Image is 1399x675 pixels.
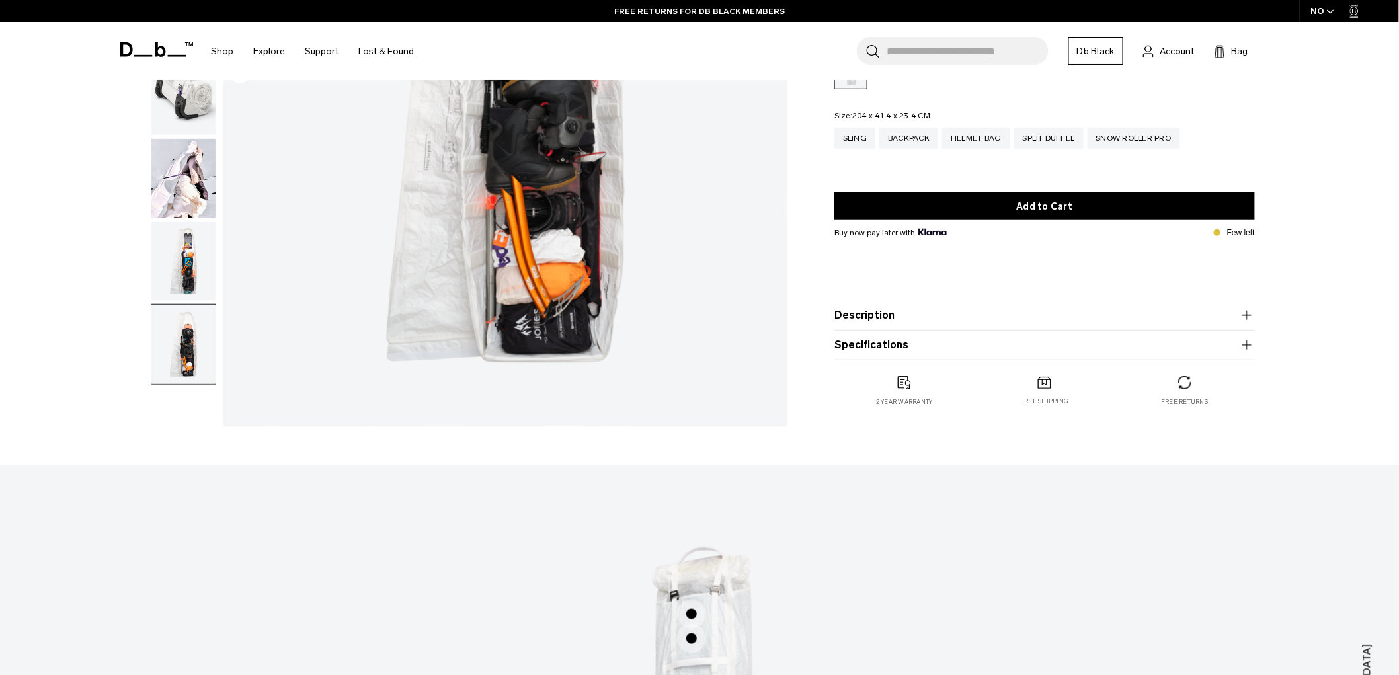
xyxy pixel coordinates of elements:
[1088,128,1180,149] a: Snow Roller Pro
[151,221,216,302] button: Weigh_Lighter_Snow_Roller_Pro_127L_6.png
[834,192,1255,220] button: Add to Cart
[834,337,1255,353] button: Specifications
[1215,43,1248,59] button: Bag
[852,111,930,120] span: 204 x 41.4 x 23.4 CM
[201,22,424,80] nav: Main Navigation
[230,63,250,85] button: Previous slide
[615,5,785,17] a: FREE RETURNS FOR DB BLACK MEMBERS
[253,28,285,75] a: Explore
[1227,227,1255,239] p: Few left
[834,112,930,120] legend: Size:
[1020,397,1068,407] p: Free shipping
[1232,44,1248,58] span: Bag
[1162,397,1209,407] p: Free returns
[358,28,414,75] a: Lost & Found
[834,227,947,239] span: Buy now pay later with
[151,138,216,219] button: Weigh Lighter Snow Roller Pro 127L Aurora
[1143,43,1195,59] a: Account
[834,307,1255,323] button: Description
[942,128,1010,149] a: Helmet Bag
[211,28,233,75] a: Shop
[305,28,339,75] a: Support
[918,229,947,235] img: {"height" => 20, "alt" => "Klarna"}
[151,55,216,136] button: Weigh_Lighter_Snow_Roller_Pro_127L_4.png
[834,128,875,149] a: Sling
[151,304,216,385] button: Weigh_Lighter_Snow_Roller_Pro_127L_5.png
[151,139,216,218] img: Weigh Lighter Snow Roller Pro 127L Aurora
[1014,128,1084,149] a: Split Duffel
[151,305,216,384] img: Weigh_Lighter_Snow_Roller_Pro_127L_5.png
[151,222,216,301] img: Weigh_Lighter_Snow_Roller_Pro_127L_6.png
[876,397,933,407] p: 2 year warranty
[1068,37,1123,65] a: Db Black
[1160,44,1195,58] span: Account
[151,56,216,135] img: Weigh_Lighter_Snow_Roller_Pro_127L_4.png
[879,128,938,149] a: Backpack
